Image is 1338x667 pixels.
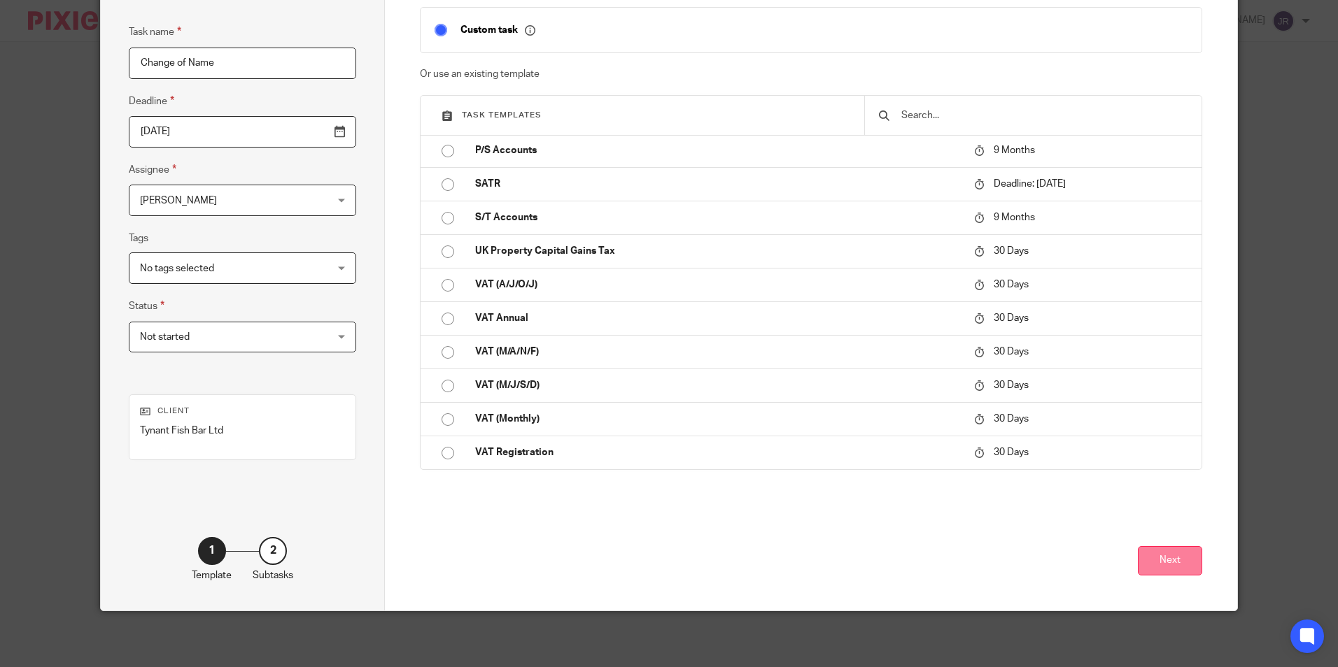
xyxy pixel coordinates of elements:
[140,332,190,342] span: Not started
[475,412,960,426] p: VAT (Monthly)
[253,568,293,582] p: Subtasks
[129,48,356,79] input: Task name
[129,93,174,109] label: Deadline
[198,537,226,565] div: 1
[462,111,542,119] span: Task templates
[140,406,345,417] p: Client
[475,244,960,258] p: UK Property Capital Gains Tax
[420,67,1202,81] p: Or use an existing template
[900,108,1188,123] input: Search...
[460,24,535,36] p: Custom task
[129,231,148,245] label: Tags
[994,179,1066,189] span: Deadline: [DATE]
[475,143,960,157] p: P/S Accounts
[129,24,181,40] label: Task name
[259,537,287,565] div: 2
[475,378,960,392] p: VAT (M/J/S/D)
[475,278,960,292] p: VAT (A/J/O/J)
[994,313,1029,323] span: 30 Days
[140,424,345,438] p: Tynant Fish Bar Ltd
[129,162,176,178] label: Assignee
[994,246,1029,256] span: 30 Days
[475,445,960,459] p: VAT Registration
[140,196,217,206] span: [PERSON_NAME]
[994,414,1029,424] span: 30 Days
[994,347,1029,357] span: 30 Days
[475,311,960,325] p: VAT Annual
[994,280,1029,289] span: 30 Days
[994,213,1035,222] span: 9 Months
[1138,546,1202,576] button: Next
[192,568,232,582] p: Template
[994,380,1029,390] span: 30 Days
[140,264,214,273] span: No tags selected
[475,345,960,359] p: VAT (M/A/N/F)
[129,298,164,314] label: Status
[994,145,1035,155] span: 9 Months
[475,210,960,224] p: S/T Accounts
[994,448,1029,458] span: 30 Days
[129,116,356,148] input: Use the arrow keys to pick a date
[475,177,960,191] p: SATR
